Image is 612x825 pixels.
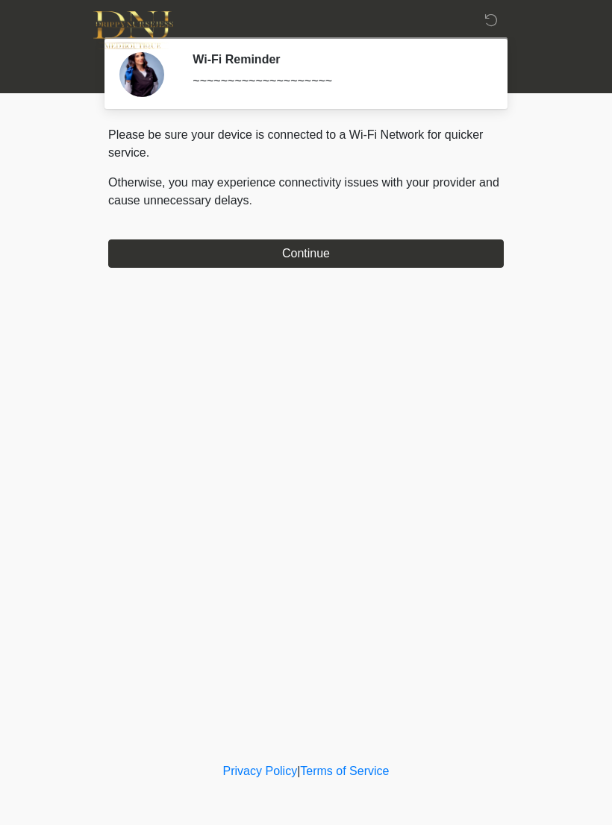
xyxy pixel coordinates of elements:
span: . [249,194,252,207]
a: | [297,765,300,777]
button: Continue [108,239,504,268]
img: DNJ Med Boutique Logo [93,11,173,49]
div: ~~~~~~~~~~~~~~~~~~~~ [193,72,481,90]
p: Please be sure your device is connected to a Wi-Fi Network for quicker service. [108,126,504,162]
img: Agent Avatar [119,52,164,97]
a: Terms of Service [300,765,389,777]
p: Otherwise, you may experience connectivity issues with your provider and cause unnecessary delays [108,174,504,210]
a: Privacy Policy [223,765,298,777]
